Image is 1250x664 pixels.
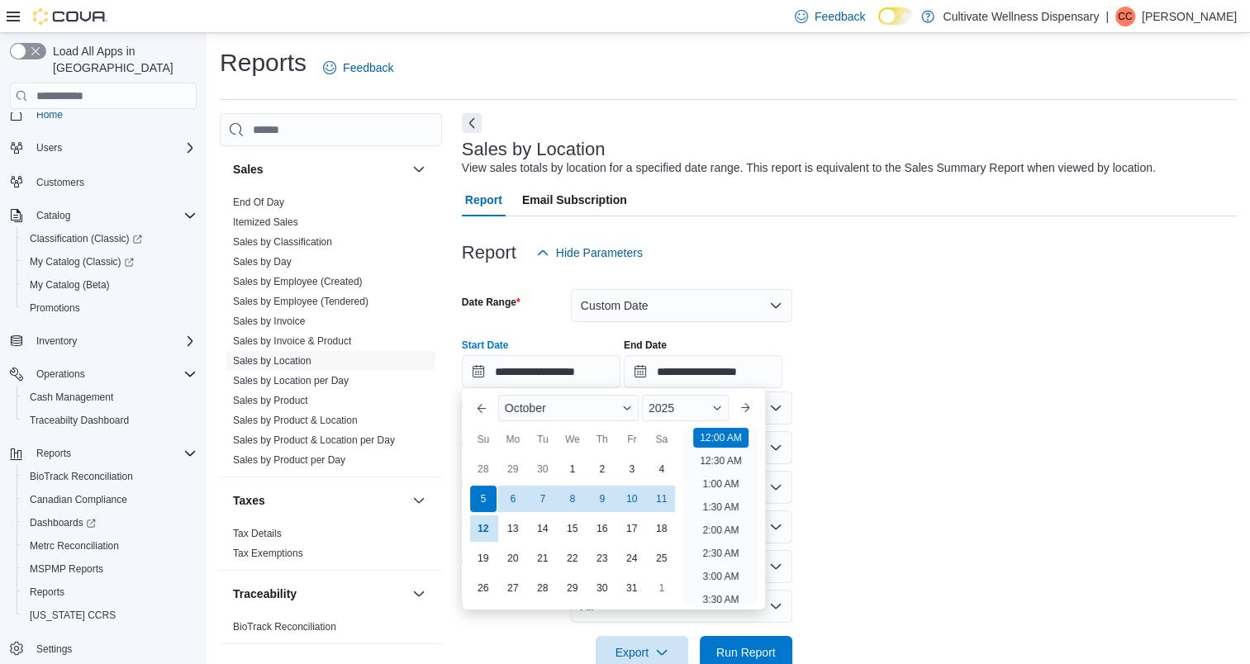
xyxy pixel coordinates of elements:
div: day-14 [530,515,556,542]
button: Next [462,113,482,133]
span: Tax Exemptions [233,547,303,560]
div: day-25 [649,545,675,572]
button: Operations [30,364,92,384]
a: Sales by Invoice [233,315,305,327]
span: Sales by Invoice & Product [233,334,351,348]
span: CC [1118,7,1132,26]
span: Classification (Classic) [30,232,142,245]
span: Washington CCRS [23,605,197,625]
label: Start Date [462,339,509,352]
span: Canadian Compliance [30,493,127,506]
span: Home [30,104,197,125]
div: day-31 [619,575,645,601]
span: Email Subscription [522,183,627,216]
label: End Date [624,339,667,352]
div: day-21 [530,545,556,572]
div: Traceability [220,617,442,643]
p: | [1105,7,1109,26]
a: [US_STATE] CCRS [23,605,122,625]
a: Feedback [316,51,400,84]
span: Sales by Product & Location per Day [233,434,395,447]
button: Open list of options [769,441,782,454]
div: day-18 [649,515,675,542]
h3: Traceability [233,586,297,602]
button: Sales [233,161,406,178]
div: day-29 [500,456,526,482]
span: Catalog [36,209,70,222]
span: Reports [30,443,197,463]
span: Run Report [716,644,776,661]
button: Traceabilty Dashboard [17,409,203,432]
a: MSPMP Reports [23,559,110,579]
span: Settings [36,643,72,656]
span: Reports [30,586,64,599]
div: Mo [500,426,526,453]
span: Reports [36,447,71,460]
div: day-11 [649,486,675,512]
div: Sales [220,192,442,477]
div: day-3 [619,456,645,482]
div: Button. Open the year selector. 2025 is currently selected. [642,395,729,421]
div: Su [470,426,497,453]
a: Sales by Day [233,256,292,268]
h3: Report [462,243,516,263]
div: Tu [530,426,556,453]
span: Operations [30,364,197,384]
button: Operations [3,363,203,386]
span: Home [36,108,63,121]
button: Previous Month [468,395,495,421]
span: BioTrack Reconciliation [30,470,133,483]
span: Inventory [30,331,197,351]
div: day-6 [500,486,526,512]
a: Sales by Employee (Tendered) [233,296,368,307]
a: Sales by Location [233,355,311,367]
span: Customers [36,176,84,189]
button: Users [30,138,69,158]
button: Taxes [233,492,406,509]
button: MSPMP Reports [17,557,203,581]
div: day-1 [649,575,675,601]
div: day-4 [649,456,675,482]
div: day-12 [470,515,497,542]
button: Metrc Reconciliation [17,534,203,557]
a: Dashboards [23,513,102,533]
p: [PERSON_NAME] [1142,7,1237,26]
a: Home [30,105,69,125]
span: Dark Mode [878,25,879,26]
span: Inventory [36,334,77,348]
div: View sales totals by location for a specified date range. This report is equivalent to the Sales ... [462,159,1156,177]
a: My Catalog (Beta) [23,275,116,295]
span: Operations [36,368,85,381]
a: Reports [23,582,71,602]
a: Sales by Product & Location [233,415,358,426]
div: day-27 [500,575,526,601]
div: Christopher Cochran [1115,7,1135,26]
button: BioTrack Reconciliation [17,465,203,488]
span: Classification (Classic) [23,229,197,249]
div: day-2 [589,456,615,482]
span: Dashboards [23,513,197,533]
span: Hide Parameters [556,244,643,261]
span: Canadian Compliance [23,490,197,510]
h3: Sales [233,161,264,178]
span: Promotions [30,301,80,315]
button: Traceability [233,586,406,602]
span: BioTrack Reconciliation [23,467,197,486]
button: Sales [409,159,429,179]
div: day-15 [559,515,586,542]
span: Feedback [343,59,393,76]
span: MSPMP Reports [23,559,197,579]
button: Catalog [3,204,203,227]
div: We [559,426,586,453]
span: My Catalog (Beta) [30,278,110,292]
span: Cash Management [30,391,113,404]
h1: Reports [220,46,307,79]
button: Home [3,102,203,126]
div: day-30 [589,575,615,601]
div: day-5 [470,486,497,512]
button: Settings [3,637,203,661]
label: Date Range [462,296,520,309]
button: Customers [3,169,203,193]
div: day-13 [500,515,526,542]
div: day-24 [619,545,645,572]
